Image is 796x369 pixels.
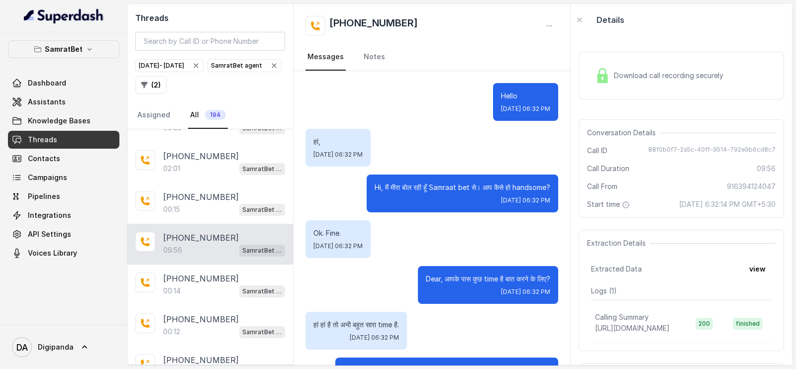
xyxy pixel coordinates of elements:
[8,40,119,58] button: SamratBet
[313,228,363,238] p: Ok. Fine.
[163,313,239,325] p: [PHONE_NUMBER]
[743,260,772,278] button: view
[313,320,399,330] p: हां हां है तो अभी बहुत सारा time है.
[757,164,776,174] span: 09:56
[242,164,282,174] p: SamratBet agent
[426,274,550,284] p: Dear, आपके पास कुछ time है बात करने के लिए?
[135,59,203,72] button: [DATE]- [DATE]
[8,206,119,224] a: Integrations
[8,93,119,111] a: Assistants
[679,199,776,209] span: [DATE] 6:32:14 PM GMT+5:30
[587,238,650,248] span: Extraction Details
[591,264,642,274] span: Extracted Data
[501,105,550,113] span: [DATE] 06:32 PM
[8,333,119,361] a: Digipanda
[28,154,60,164] span: Contacts
[8,244,119,262] a: Voices Library
[38,342,74,352] span: Digipanda
[313,151,363,159] span: [DATE] 06:32 PM
[139,61,200,71] div: [DATE] - [DATE]
[501,196,550,204] span: [DATE] 06:32 PM
[207,59,282,72] button: SamratBet agent
[305,44,346,71] a: Messages
[313,242,363,250] span: [DATE] 06:32 PM
[28,229,71,239] span: API Settings
[163,232,239,244] p: [PHONE_NUMBER]
[135,102,285,129] nav: Tabs
[28,135,57,145] span: Threads
[242,286,282,296] p: SamratBet agent
[8,150,119,168] a: Contacts
[587,146,607,156] span: Call ID
[597,14,624,26] p: Details
[28,116,91,126] span: Knowledge Bases
[163,354,239,366] p: [PHONE_NUMBER]
[242,205,282,215] p: SamratBet agent
[733,318,763,330] span: finished
[28,78,66,88] span: Dashboard
[211,61,278,71] div: SamratBet agent
[24,8,104,24] img: light.svg
[28,210,71,220] span: Integrations
[45,43,83,55] p: SamratBet
[329,16,418,36] h2: [PHONE_NUMBER]
[163,204,180,214] p: 00:15
[8,169,119,186] a: Campaigns
[205,110,226,120] span: 194
[591,286,772,296] p: Logs ( 1 )
[501,288,550,296] span: [DATE] 06:32 PM
[313,137,363,147] p: हां,
[587,128,660,138] span: Conversation Details
[595,68,610,83] img: Lock Icon
[350,334,399,342] span: [DATE] 06:32 PM
[163,191,239,203] p: [PHONE_NUMBER]
[28,173,67,183] span: Campaigns
[242,246,282,256] p: SamratBet agent
[163,286,181,296] p: 00:14
[28,248,77,258] span: Voices Library
[614,71,727,81] span: Download call recording securely
[8,131,119,149] a: Threads
[375,183,550,192] p: Hi, मैं मीरा बोल रही हूँ Samraat bet से। आप कैसे हो handsome?
[16,342,28,353] text: DA
[163,164,180,174] p: 02:01
[595,312,649,322] p: Calling Summary
[587,164,629,174] span: Call Duration
[587,182,617,191] span: Call From
[8,74,119,92] a: Dashboard
[28,97,66,107] span: Assistants
[501,91,550,101] p: Hello
[8,187,119,205] a: Pipelines
[135,32,285,51] input: Search by Call ID or Phone Number
[135,102,172,129] a: Assigned
[163,273,239,284] p: [PHONE_NUMBER]
[8,112,119,130] a: Knowledge Bases
[305,44,558,71] nav: Tabs
[595,324,670,332] span: [URL][DOMAIN_NAME]
[727,182,776,191] span: 916394124047
[696,318,713,330] span: 200
[587,199,632,209] span: Start time
[242,327,282,337] p: SamratBet agent
[135,12,285,24] h2: Threads
[163,327,180,337] p: 00:12
[8,225,119,243] a: API Settings
[362,44,387,71] a: Notes
[163,245,182,255] p: 09:56
[135,76,167,94] button: (2)
[188,102,228,129] a: All194
[648,146,776,156] span: 88f0b0f7-2a5c-40ff-9514-792e9b6cd8c7
[28,191,60,201] span: Pipelines
[163,150,239,162] p: [PHONE_NUMBER]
